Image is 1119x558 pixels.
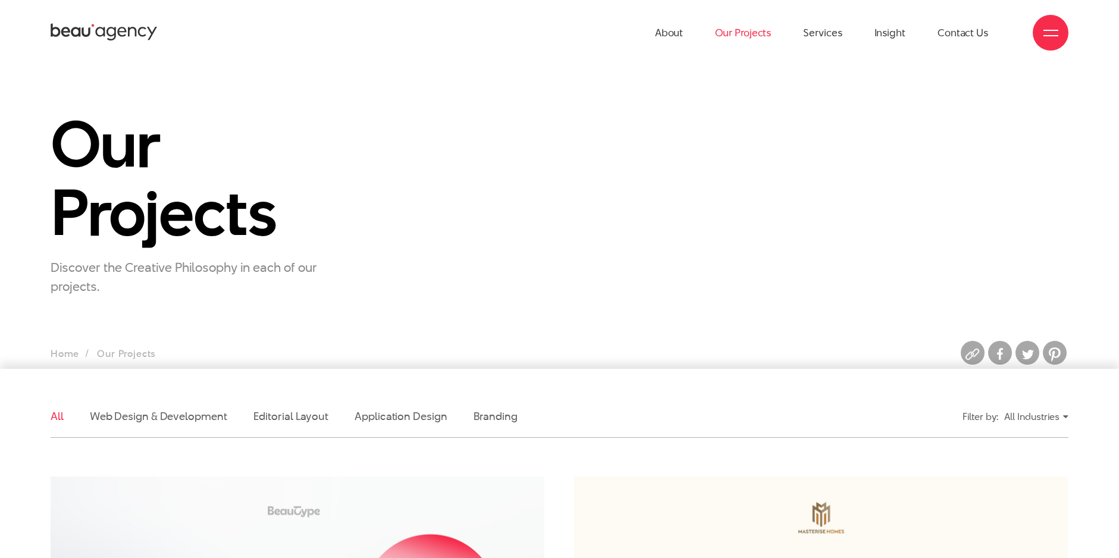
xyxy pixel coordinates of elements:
p: Discover the Creative Philosophy in each of our projects. [51,258,348,296]
a: Application Design [355,409,447,424]
h1: Our Projects [51,110,370,247]
a: Home [51,347,79,360]
div: Filter by: [963,406,998,427]
a: Branding [474,409,518,424]
a: All [51,409,64,424]
a: Editorial Layout [253,409,329,424]
div: All Industries [1004,406,1068,427]
a: Web Design & Development [90,409,227,424]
